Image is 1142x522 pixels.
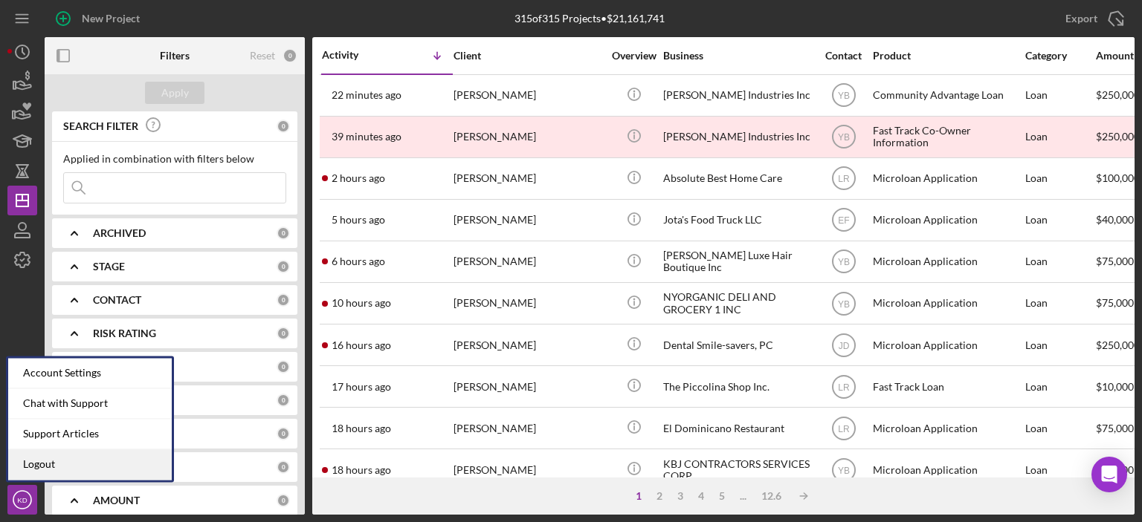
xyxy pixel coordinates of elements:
[277,460,290,474] div: 0
[454,284,602,323] div: [PERSON_NAME]
[454,50,602,62] div: Client
[277,226,290,240] div: 0
[873,450,1022,489] div: Microloan Application
[45,4,155,33] button: New Project
[1025,408,1094,448] div: Loan
[1065,4,1097,33] div: Export
[1025,117,1094,157] div: Loan
[838,340,849,350] text: JD
[1025,50,1094,62] div: Category
[8,358,172,388] div: Account Settings
[160,50,190,62] b: Filters
[1025,367,1094,406] div: Loan
[873,284,1022,323] div: Microloan Application
[663,200,812,240] div: Jota's Food Truck LLC
[663,408,812,448] div: El Dominicano Restaurant
[649,490,670,502] div: 2
[712,490,732,502] div: 5
[1025,200,1094,240] div: Loan
[837,257,849,267] text: YB
[454,367,602,406] div: [PERSON_NAME]
[250,50,275,62] div: Reset
[838,382,850,392] text: LR
[454,325,602,365] div: [PERSON_NAME]
[277,494,290,507] div: 0
[663,284,812,323] div: NYORGANIC DELI AND GROCERY 1 INC
[1051,4,1135,33] button: Export
[161,82,189,104] div: Apply
[873,200,1022,240] div: Microloan Application
[873,242,1022,281] div: Microloan Application
[873,50,1022,62] div: Product
[873,408,1022,448] div: Microloan Application
[277,360,290,373] div: 0
[332,214,385,226] time: 2025-08-21 14:14
[837,465,849,475] text: YB
[7,485,37,515] button: KD
[606,50,662,62] div: Overview
[8,449,172,480] a: Logout
[277,260,290,273] div: 0
[93,294,141,306] b: CONTACT
[93,261,125,273] b: STAGE
[838,215,849,226] text: EF
[663,450,812,489] div: KBJ CONTRACTORS SERVICES CORP
[663,242,812,281] div: [PERSON_NAME] Luxe Hair Boutique Inc
[838,174,850,184] text: LR
[1025,325,1094,365] div: Loan
[277,293,290,307] div: 0
[454,408,602,448] div: [PERSON_NAME]
[454,200,602,240] div: [PERSON_NAME]
[277,394,290,407] div: 0
[332,255,385,267] time: 2025-08-21 13:48
[691,490,712,502] div: 4
[63,120,138,132] b: SEARCH FILTER
[514,13,665,25] div: 315 of 315 Projects • $21,161,741
[332,423,391,434] time: 2025-08-21 01:38
[283,48,297,63] div: 0
[454,117,602,157] div: [PERSON_NAME]
[663,159,812,198] div: Absolute Best Home Care
[93,495,140,506] b: AMOUNT
[1025,242,1094,281] div: Loan
[628,490,649,502] div: 1
[277,327,290,340] div: 0
[82,4,140,33] div: New Project
[93,227,146,239] b: ARCHIVED
[1025,284,1094,323] div: Loan
[1091,457,1127,492] div: Open Intercom Messenger
[663,76,812,115] div: [PERSON_NAME] Industries Inc
[332,339,391,351] time: 2025-08-21 03:30
[732,490,754,502] div: ...
[873,159,1022,198] div: Microloan Application
[454,242,602,281] div: [PERSON_NAME]
[454,450,602,489] div: [PERSON_NAME]
[837,91,849,101] text: YB
[873,76,1022,115] div: Community Advantage Loan
[816,50,871,62] div: Contact
[8,419,172,449] a: Support Articles
[663,117,812,157] div: [PERSON_NAME] Industries Inc
[454,159,602,198] div: [PERSON_NAME]
[332,131,401,143] time: 2025-08-21 18:47
[1025,450,1094,489] div: Loan
[8,388,172,419] div: Chat with Support
[663,50,812,62] div: Business
[873,367,1022,406] div: Fast Track Loan
[838,423,850,434] text: LR
[873,325,1022,365] div: Microloan Application
[332,89,401,101] time: 2025-08-21 19:03
[1025,159,1094,198] div: Loan
[670,490,691,502] div: 3
[837,132,849,143] text: YB
[454,76,602,115] div: [PERSON_NAME]
[17,496,27,504] text: KD
[663,367,812,406] div: The Piccolina Shop Inc.
[1025,76,1094,115] div: Loan
[837,298,849,309] text: YB
[277,120,290,133] div: 0
[145,82,204,104] button: Apply
[663,325,812,365] div: Dental Smile-savers, PC
[332,464,391,476] time: 2025-08-21 01:22
[332,381,391,393] time: 2025-08-21 02:04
